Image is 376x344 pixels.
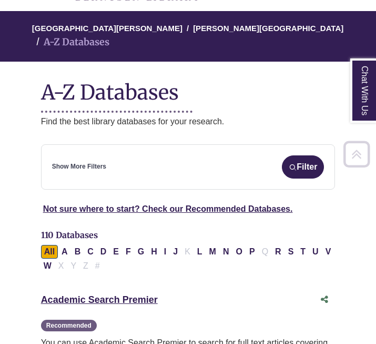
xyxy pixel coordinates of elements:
[285,245,297,259] button: Filter Results S
[282,155,324,179] button: Filter
[309,245,322,259] button: Filter Results U
[297,245,309,259] button: Filter Results T
[72,245,84,259] button: Filter Results B
[340,147,373,161] a: Back to Top
[41,247,336,270] div: Alpha-list to filter by first letter of database name
[148,245,160,259] button: Filter Results H
[272,245,284,259] button: Filter Results R
[58,245,71,259] button: Filter Results A
[233,245,246,259] button: Filter Results O
[123,245,134,259] button: Filter Results F
[135,245,147,259] button: Filter Results G
[193,22,343,33] a: [PERSON_NAME][GEOGRAPHIC_DATA]
[170,245,181,259] button: Filter Results J
[314,290,335,310] button: Share this database
[97,245,110,259] button: Filter Results D
[32,22,182,33] a: [GEOGRAPHIC_DATA][PERSON_NAME]
[84,245,97,259] button: Filter Results C
[246,245,258,259] button: Filter Results P
[32,35,109,50] li: A-Z Databases
[41,230,98,240] span: 110 Databases
[41,72,336,104] h1: A-Z Databases
[41,115,336,129] p: Find the best library databases for your research.
[41,294,158,305] a: Academic Search Premier
[110,245,122,259] button: Filter Results E
[220,245,232,259] button: Filter Results N
[41,320,97,332] span: Recommended
[206,245,219,259] button: Filter Results M
[41,245,58,259] button: All
[41,11,336,62] nav: breadcrumb
[161,245,169,259] button: Filter Results I
[43,204,293,213] a: Not sure where to start? Check our Recommended Databases.
[194,245,206,259] button: Filter Results L
[40,259,55,273] button: Filter Results W
[52,162,106,172] a: Show More Filters
[322,245,334,259] button: Filter Results V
